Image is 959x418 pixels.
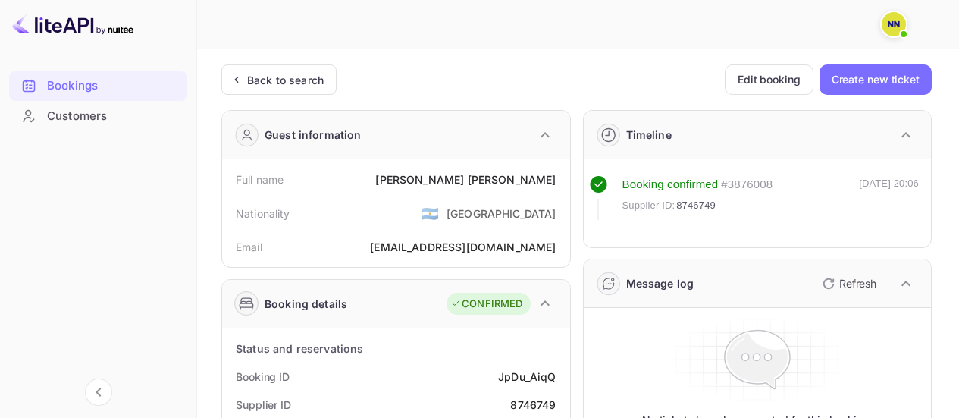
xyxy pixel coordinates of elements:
span: 8746749 [676,198,716,213]
div: CONFIRMED [450,297,522,312]
div: Back to search [247,72,324,88]
div: Booking details [265,296,347,312]
div: JpDu_AiqQ [498,369,556,385]
div: Timeline [626,127,672,143]
div: Nationality [236,206,290,222]
div: Message log [626,275,694,291]
img: N/A N/A [882,12,906,36]
div: [EMAIL_ADDRESS][DOMAIN_NAME] [370,239,556,255]
p: Refresh [839,275,876,291]
div: Bookings [47,77,180,95]
img: LiteAPI logo [12,12,133,36]
button: Edit booking [725,64,813,95]
div: Customers [47,108,180,125]
div: Full name [236,171,284,187]
div: Bookings [9,71,187,101]
div: Guest information [265,127,362,143]
div: Email [236,239,262,255]
div: Supplier ID [236,397,291,413]
div: Customers [9,102,187,131]
span: Supplier ID: [622,198,675,213]
div: # 3876008 [721,176,773,193]
button: Collapse navigation [85,379,112,406]
div: Status and reservations [236,341,363,357]
div: [PERSON_NAME] [PERSON_NAME] [375,171,556,187]
a: Customers [9,102,187,130]
button: Create new ticket [820,64,932,95]
button: Refresh [813,272,882,296]
div: [DATE] 20:06 [859,176,919,220]
span: United States [422,200,439,227]
div: [GEOGRAPHIC_DATA] [447,206,556,222]
a: Bookings [9,71,187,99]
div: Booking confirmed [622,176,719,193]
div: Booking ID [236,369,290,385]
div: 8746749 [510,397,556,413]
